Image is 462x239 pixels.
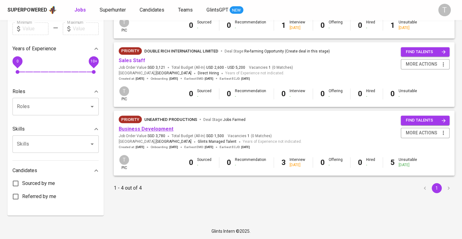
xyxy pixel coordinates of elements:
[119,145,144,149] span: Created at :
[227,21,231,30] b: 0
[230,7,243,13] span: NEW
[241,145,250,149] span: [DATE]
[189,158,193,167] b: 0
[243,139,302,145] span: Years of Experience not indicated.
[235,94,266,99] div: -
[205,145,213,149] span: [DATE]
[140,7,164,13] span: Candidates
[12,42,99,55] div: Years of Experience
[119,65,165,70] span: Job Order Value
[189,21,193,30] b: 0
[144,117,197,122] span: Unearthed Productions
[12,164,99,177] div: Candidates
[197,162,211,168] div: -
[320,21,325,30] b: 0
[225,70,284,77] span: Years of Experience not indicated.
[399,94,417,99] div: -
[119,154,130,171] div: pic
[290,88,305,99] div: Interview
[329,88,343,99] div: Offering
[227,65,245,70] span: USD 5,200
[329,157,343,168] div: Offering
[119,17,130,28] div: T
[244,49,330,53] span: Re-farming Opportunity (Create deal in this stage)
[7,5,57,15] a: Superpoweredapp logo
[184,145,213,149] span: Earliest EMD :
[147,65,165,70] span: SGD 3,121
[206,65,224,70] span: USD 2,600
[12,88,25,95] p: Roles
[268,65,271,70] span: 1
[119,70,191,77] span: [GEOGRAPHIC_DATA] ,
[206,7,228,13] span: GlintsGPT
[290,20,305,30] div: Interview
[197,25,211,31] div: -
[119,117,142,123] span: Priority
[197,94,211,99] div: -
[12,45,56,52] p: Years of Experience
[399,162,417,168] div: [DATE]
[390,158,395,167] b: 5
[156,70,191,77] span: [GEOGRAPHIC_DATA]
[197,20,211,30] div: Sourced
[399,20,417,30] div: Unsuitable
[189,89,193,98] b: 0
[406,117,446,124] span: find talents
[119,17,130,33] div: pic
[151,77,178,81] span: Onboarding :
[401,47,450,57] button: find talents
[178,7,193,13] span: Teams
[290,162,305,168] div: [DATE]
[366,162,375,168] div: -
[399,157,417,168] div: Unsuitable
[206,6,243,14] a: GlintsGPT NEW
[184,77,213,81] span: Earliest EMD :
[119,133,165,139] span: Job Order Value
[119,86,130,97] div: T
[90,59,97,63] span: 10+
[366,157,375,168] div: Hired
[22,180,55,187] span: Sourced by me
[48,5,57,15] img: app logo
[235,25,266,31] div: -
[16,59,18,63] span: 0
[12,167,37,174] p: Candidates
[198,71,219,75] span: Direct Hiring
[169,145,178,149] span: [DATE]
[119,86,130,102] div: pic
[119,154,130,165] div: T
[73,22,99,35] input: Value
[7,7,47,14] div: Superpowered
[281,158,286,167] b: 3
[136,77,144,81] span: [DATE]
[235,157,266,168] div: Recommendation
[249,65,293,70] span: Vacancies ( 0 Matches )
[358,89,362,98] b: 0
[329,20,343,30] div: Offering
[281,89,286,98] b: 0
[329,162,343,168] div: -
[406,129,437,137] span: more actions
[401,116,450,125] button: find talents
[100,7,126,13] span: Superhunter
[366,94,375,99] div: -
[401,128,450,138] button: more actions
[290,94,305,99] div: -
[320,158,325,167] b: 0
[203,117,246,122] span: Deal Stage :
[246,133,250,139] span: 1
[235,162,266,168] div: -
[12,125,25,133] p: Skills
[171,133,224,139] span: Total Budget (All-In)
[119,77,144,81] span: Created at :
[114,184,142,192] p: 1 - 4 out of 4
[12,123,99,135] div: Skills
[178,6,194,14] a: Teams
[281,21,286,30] b: 1
[119,48,142,54] span: Priority
[119,139,191,145] span: [GEOGRAPHIC_DATA] ,
[144,49,218,53] span: Double Rich International Limited
[406,60,437,68] span: more actions
[205,77,213,81] span: [DATE]
[151,145,178,149] span: Onboarding :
